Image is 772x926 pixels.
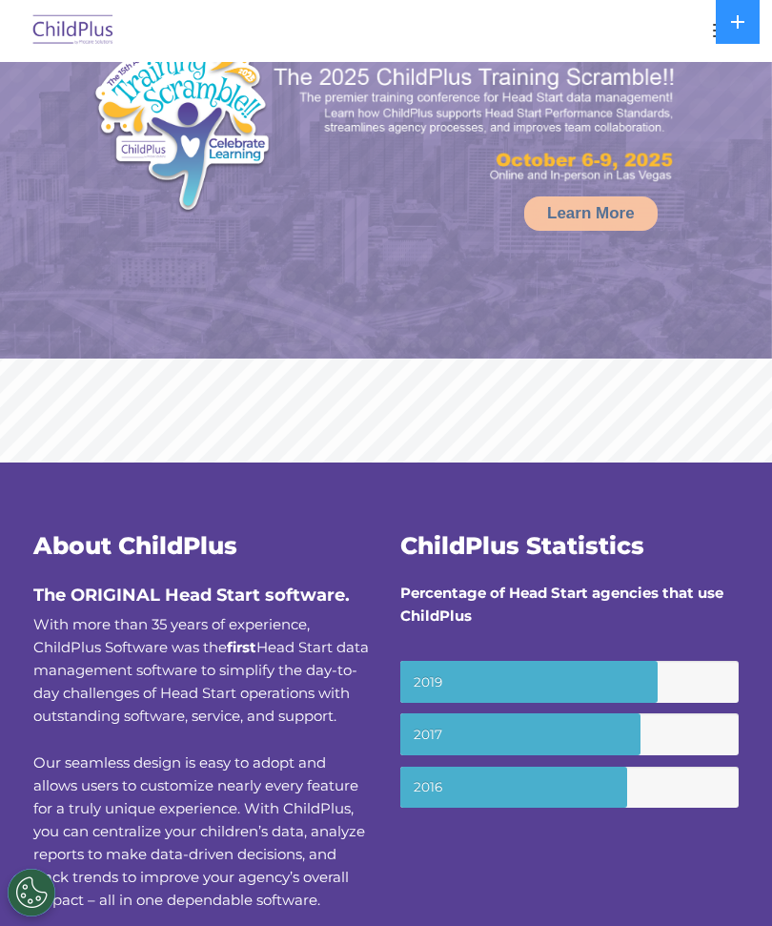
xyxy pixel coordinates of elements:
[524,196,658,231] a: Learn More
[8,869,55,916] button: Cookies Settings
[33,531,237,560] span: About ChildPlus
[33,585,350,606] span: The ORIGINAL Head Start software.
[400,767,739,809] small: 2016
[227,638,256,656] b: first
[400,661,739,703] small: 2019
[33,615,369,725] span: With more than 35 years of experience, ChildPlus Software was the Head Start data management soft...
[400,584,723,625] strong: Percentage of Head Start agencies that use ChildPlus
[400,713,739,755] small: 2017
[33,753,365,909] span: Our seamless design is easy to adopt and allows users to customize nearly every feature for a tru...
[400,531,644,560] span: ChildPlus Statistics
[29,9,118,53] img: ChildPlus by Procare Solutions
